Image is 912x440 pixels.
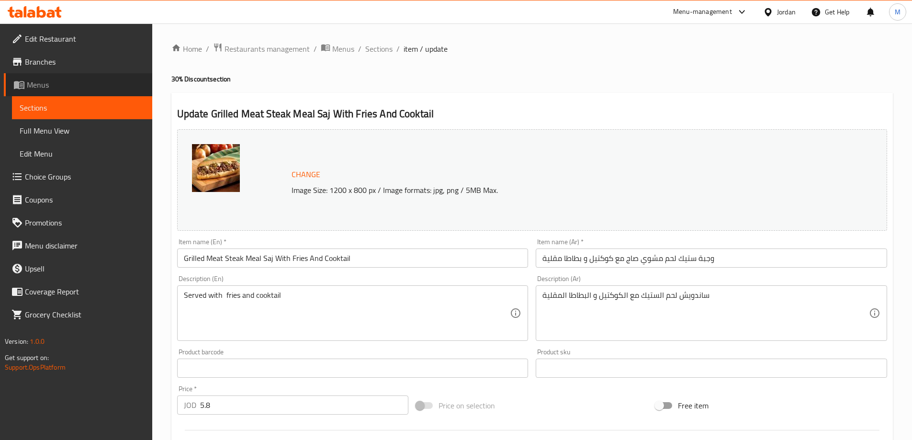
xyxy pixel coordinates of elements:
a: Menu disclaimer [4,234,152,257]
a: Full Menu View [12,119,152,142]
span: 1.0.0 [30,335,45,348]
span: Menu disclaimer [25,240,145,251]
span: Branches [25,56,145,68]
a: Choice Groups [4,165,152,188]
div: Jordan [777,7,796,17]
img: %D8%B3%D8%A7%D9%86%D8%AF%D9%88%D9%8A%D8%B4_%D8%B3%D8%AA%D9%8A%D9%83_%D9%81%D8%B1%D9%86%D8%B3%D9%8... [192,144,240,192]
input: Please enter price [200,395,409,415]
span: Coverage Report [25,286,145,297]
a: Upsell [4,257,152,280]
li: / [206,43,209,55]
span: Price on selection [439,400,495,411]
span: Free item [678,400,709,411]
span: Sections [20,102,145,113]
input: Please enter product sku [536,359,887,378]
a: Promotions [4,211,152,234]
span: M [895,7,901,17]
span: Menus [332,43,354,55]
textarea: ساندويش لحم الستيك مع الكوكتيل و البطاطا المقلية [542,291,869,336]
a: Edit Menu [12,142,152,165]
a: Restaurants management [213,43,310,55]
li: / [396,43,400,55]
a: Sections [12,96,152,119]
a: Home [171,43,202,55]
a: Coupons [4,188,152,211]
a: Grocery Checklist [4,303,152,326]
a: Menus [321,43,354,55]
a: Menus [4,73,152,96]
span: Restaurants management [225,43,310,55]
div: Menu-management [673,6,732,18]
span: Version: [5,335,28,348]
h2: Update Grilled Meat Steak Meal Saj With Fries And Cooktail [177,107,887,121]
span: Edit Restaurant [25,33,145,45]
span: Get support on: [5,351,49,364]
span: Promotions [25,217,145,228]
button: Change [288,165,324,184]
span: Change [292,168,320,181]
span: Choice Groups [25,171,145,182]
p: JOD [184,399,196,411]
p: Image Size: 1200 x 800 px / Image formats: jpg, png / 5MB Max. [288,184,798,196]
span: Upsell [25,263,145,274]
input: Enter name Ar [536,248,887,268]
a: Edit Restaurant [4,27,152,50]
span: Coupons [25,194,145,205]
span: item / update [404,43,448,55]
span: Full Menu View [20,125,145,136]
a: Coverage Report [4,280,152,303]
li: / [358,43,361,55]
input: Enter name En [177,248,529,268]
input: Please enter product barcode [177,359,529,378]
span: Grocery Checklist [25,309,145,320]
li: / [314,43,317,55]
textarea: Served with fries and cooktail [184,291,510,336]
span: Edit Menu [20,148,145,159]
nav: breadcrumb [171,43,893,55]
a: Support.OpsPlatform [5,361,66,373]
h4: 30% Discount section [171,74,893,84]
a: Branches [4,50,152,73]
a: Sections [365,43,393,55]
span: Menus [27,79,145,90]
